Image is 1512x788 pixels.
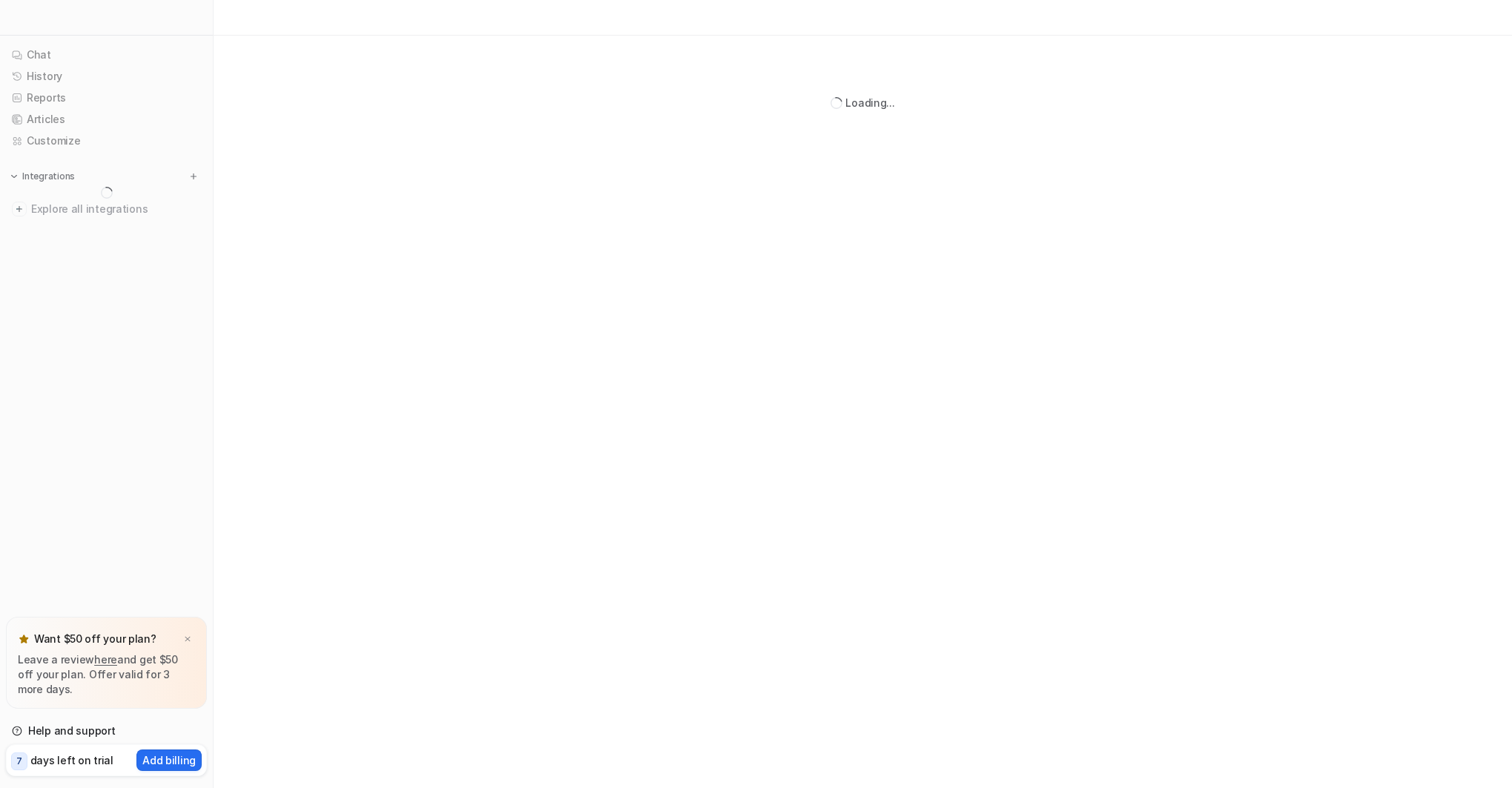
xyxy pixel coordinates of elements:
img: star [18,633,30,645]
p: 7 [16,755,22,768]
img: menu_add.svg [188,171,199,182]
a: History [6,66,207,87]
p: Leave a review and get $50 off your plan. Offer valid for 3 more days. [18,652,195,697]
a: Explore all integrations [6,199,207,219]
p: Want $50 off your plan? [34,632,156,646]
img: expand menu [9,171,19,182]
a: Chat [6,44,207,65]
a: Customize [6,130,207,151]
button: Add billing [136,749,202,771]
p: Integrations [22,170,75,182]
button: Integrations [6,169,79,184]
p: Add billing [142,752,196,768]
span: Explore all integrations [31,197,201,221]
img: x [183,635,192,644]
a: Articles [6,109,207,130]
a: here [94,653,117,666]
p: days left on trial [30,752,113,768]
a: Reports [6,87,207,108]
img: explore all integrations [12,202,27,216]
div: Loading... [845,95,894,110]
a: Help and support [6,721,207,741]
